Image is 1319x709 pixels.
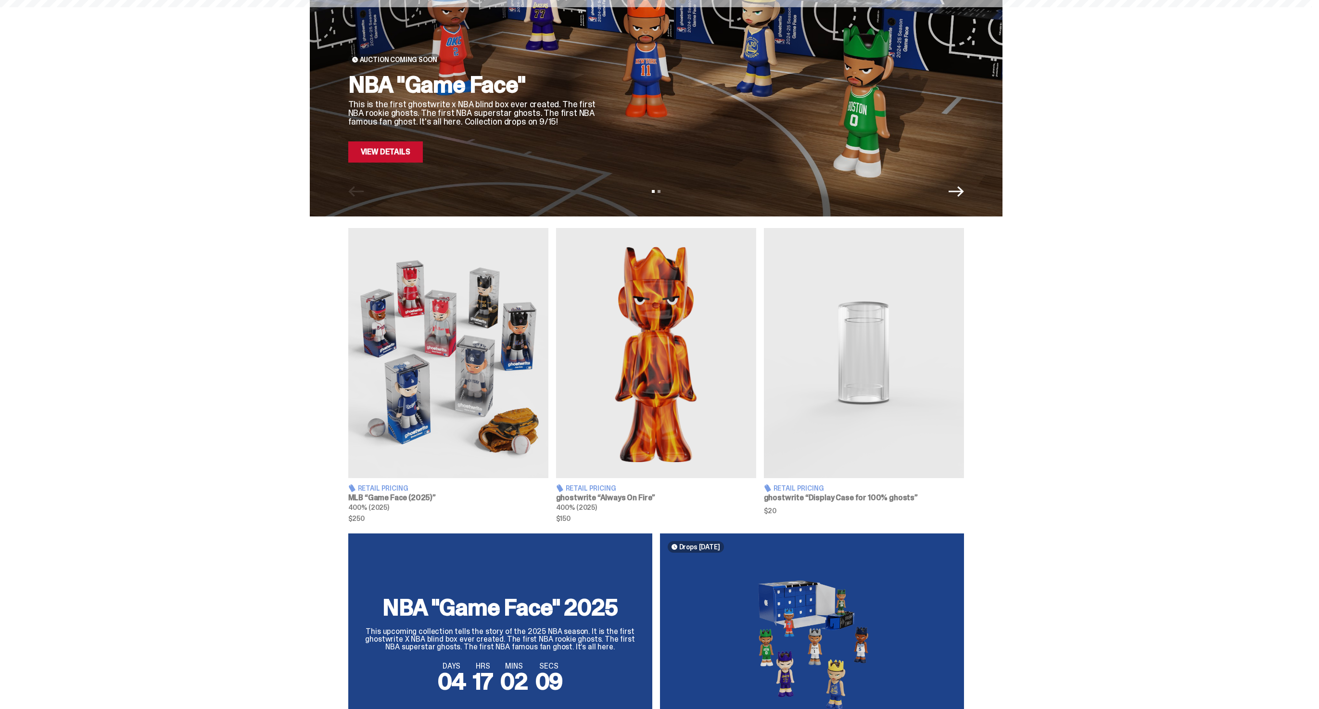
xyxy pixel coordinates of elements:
[473,662,493,670] span: HRS
[360,596,641,619] h2: NBA "Game Face" 2025
[556,228,756,522] a: Always On Fire Retail Pricing
[348,503,389,512] span: 400% (2025)
[949,184,964,199] button: Next
[556,494,756,502] h3: ghostwrite “Always On Fire”
[348,73,598,96] h2: NBA "Game Face"
[500,666,528,696] span: 02
[500,662,528,670] span: MINS
[438,666,466,696] span: 04
[535,666,563,696] span: 09
[360,56,437,63] span: Auction Coming Soon
[438,662,466,670] span: DAYS
[566,485,616,492] span: Retail Pricing
[652,190,655,193] button: View slide 1
[348,141,423,163] a: View Details
[348,228,548,522] a: Game Face (2025) Retail Pricing
[764,507,964,514] span: $20
[360,628,641,651] p: This upcoming collection tells the story of the 2025 NBA season. It is the first ghostwrite X NBA...
[348,100,598,126] p: This is the first ghostwrite x NBA blind box ever created. The first NBA rookie ghosts. The first...
[358,485,408,492] span: Retail Pricing
[556,503,597,512] span: 400% (2025)
[774,485,824,492] span: Retail Pricing
[658,190,660,193] button: View slide 2
[764,494,964,502] h3: ghostwrite “Display Case for 100% ghosts”
[764,228,964,478] img: Display Case for 100% ghosts
[348,494,548,502] h3: MLB “Game Face (2025)”
[473,666,493,696] span: 17
[556,228,756,478] img: Always On Fire
[535,662,563,670] span: SECS
[348,228,548,478] img: Game Face (2025)
[764,228,964,522] a: Display Case for 100% ghosts Retail Pricing
[348,515,548,522] span: $250
[556,515,756,522] span: $150
[679,543,720,551] span: Drops [DATE]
